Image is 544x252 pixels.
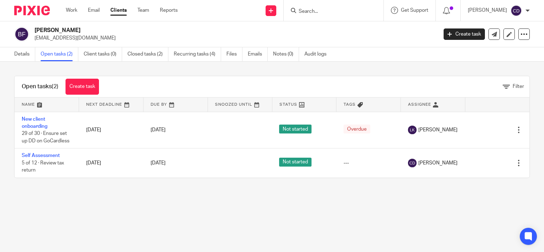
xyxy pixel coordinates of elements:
[226,47,242,61] a: Files
[401,8,428,13] span: Get Support
[418,159,457,167] span: [PERSON_NAME]
[468,7,507,14] p: [PERSON_NAME]
[35,35,433,42] p: [EMAIL_ADDRESS][DOMAIN_NAME]
[408,159,417,167] img: svg%3E
[52,84,58,89] span: (2)
[304,47,332,61] a: Audit logs
[110,7,127,14] a: Clients
[279,125,312,133] span: Not started
[66,7,77,14] a: Work
[344,159,394,167] div: ---
[22,161,64,173] span: 5 of 12 · Review tax return
[22,117,47,129] a: New client onboarding
[298,9,362,15] input: Search
[22,131,69,143] span: 29 of 30 · Ensure set up DD on GoCardless
[174,47,221,61] a: Recurring tasks (4)
[79,148,143,178] td: [DATE]
[66,79,99,95] a: Create task
[137,7,149,14] a: Team
[151,127,166,132] span: [DATE]
[408,126,417,134] img: svg%3E
[14,6,50,15] img: Pixie
[444,28,485,40] a: Create task
[513,84,524,89] span: Filter
[127,47,168,61] a: Closed tasks (2)
[84,47,122,61] a: Client tasks (0)
[248,47,268,61] a: Emails
[88,7,100,14] a: Email
[215,103,252,106] span: Snoozed Until
[273,47,299,61] a: Notes (0)
[41,47,78,61] a: Open tasks (2)
[511,5,522,16] img: svg%3E
[35,27,353,34] h2: [PERSON_NAME]
[279,158,312,167] span: Not started
[22,83,58,90] h1: Open tasks
[79,112,143,148] td: [DATE]
[160,7,178,14] a: Reports
[418,126,457,133] span: [PERSON_NAME]
[22,153,60,158] a: Self Assessment
[14,47,35,61] a: Details
[344,103,356,106] span: Tags
[14,27,29,42] img: svg%3E
[344,125,370,133] span: Overdue
[279,103,297,106] span: Status
[151,161,166,166] span: [DATE]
